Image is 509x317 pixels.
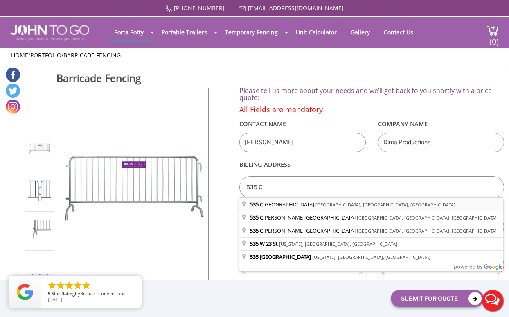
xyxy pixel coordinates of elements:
span: [PERSON_NAME][GEOGRAPHIC_DATA] [250,227,357,234]
img: Product [28,141,51,156]
span: Brilliant Conventions [80,290,125,297]
a: Instagram [6,100,20,114]
a: Twitter [6,84,20,98]
span: 535 [250,214,259,221]
span: C [260,214,263,221]
span: C [260,201,263,208]
span: [PERSON_NAME][GEOGRAPHIC_DATA] [250,214,357,221]
a: Portable Trailers [155,24,213,40]
a: Portfolio [30,51,61,59]
img: Product [28,274,51,278]
label: Company Name [378,117,504,131]
span: [GEOGRAPHIC_DATA], [GEOGRAPHIC_DATA], [GEOGRAPHIC_DATA] [357,215,497,221]
h2: Please tell us more about your needs and we’ll get back to you shortly with a price quote: [239,87,504,102]
span: [GEOGRAPHIC_DATA], [GEOGRAPHIC_DATA], [GEOGRAPHIC_DATA] [357,228,497,234]
li:  [73,281,83,290]
img: Product [28,178,51,201]
span: [US_STATE], [GEOGRAPHIC_DATA], [GEOGRAPHIC_DATA] [279,241,397,247]
span: 5 [48,290,50,297]
a: [EMAIL_ADDRESS][DOMAIN_NAME] [248,4,344,12]
li:  [56,281,65,290]
a: Facebook [6,68,20,82]
label: Contact Name [239,117,365,131]
span: [GEOGRAPHIC_DATA] [250,201,315,208]
label: Billing Address [239,155,504,174]
img: Review Rating [17,284,33,300]
img: cart a [486,25,499,36]
span: 535 [250,201,259,208]
span: 535 [250,227,259,234]
span: C [260,227,263,234]
ul: / / [11,51,498,59]
span: [US_STATE], [GEOGRAPHIC_DATA], [GEOGRAPHIC_DATA] [312,254,430,260]
a: Porta Potty [108,24,150,40]
a: Gallery [345,24,376,40]
h4: All Fields are mandatory [239,106,504,114]
button: Live Chat [476,284,509,317]
span: [GEOGRAPHIC_DATA] [260,253,311,260]
img: JOHN to go [10,25,89,41]
a: Temporary Fencing [219,24,284,40]
a: Unit Calculator [290,24,343,40]
span: (0) [489,29,499,47]
h1: Barricade Fencing [56,71,209,87]
li:  [47,281,57,290]
a: Contact Us [378,24,419,40]
a: Barricade Fencing [63,51,121,59]
span: by [48,291,135,297]
label: Total linear footage [239,278,365,291]
span: [GEOGRAPHIC_DATA], [GEOGRAPHIC_DATA], [GEOGRAPHIC_DATA] [315,202,455,208]
span: 535 [250,253,259,260]
li:  [81,281,91,290]
span: W 23 St [260,240,278,247]
input: Enter a location [239,176,504,198]
button: Submit For Quote [391,290,484,307]
img: Call [165,5,172,12]
li:  [64,281,74,290]
img: Product [28,220,51,242]
img: Mail [239,6,246,11]
label: rental duration [378,278,504,291]
span: [DATE] [48,296,62,302]
span: 535 [250,240,259,247]
a: Home [11,51,28,59]
a: [PHONE_NUMBER] [174,4,225,12]
img: Product [57,139,209,240]
span: Star Rating [52,290,75,297]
